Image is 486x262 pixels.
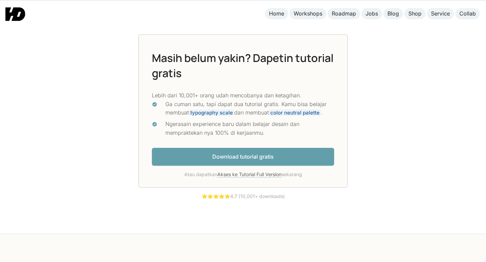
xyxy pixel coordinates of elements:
a: Akses ke Tutorial Full Version [217,171,281,177]
a: Blog [383,8,403,19]
a: Home [265,8,288,19]
a: Workshops [290,8,326,19]
div: Atau dapatkan sekarang [152,171,334,178]
a: Roadmap [328,8,360,19]
a: ⭐️⭐️⭐️⭐️⭐️ [201,193,230,199]
div: Ngerasain experience baru dalam belajar desain dan mempraktekan nya 100% di kerjaanmu. [165,120,334,137]
div: 4.7 (10,001+ downloads) [201,193,285,200]
div: Roadmap [332,10,356,17]
h2: Masih belum yakin? Dapetin tutorial gratis [152,51,334,81]
span: typography scale [189,109,234,116]
a: Download tutorial gratis [152,148,334,166]
div: Collab [459,10,476,17]
div: Shop [408,10,422,17]
div: Blog [387,10,399,17]
a: Collab [455,8,480,19]
a: Service [427,8,454,19]
p: Lebih dari 10,001+ orang udah mencobanya dan ketagihan. [152,91,334,100]
div: Workshops [294,10,322,17]
div: Home [269,10,284,17]
a: Jobs [361,8,382,19]
div: Jobs [366,10,378,17]
span: color neutral palette [269,109,321,116]
a: Shop [404,8,426,19]
div: Ga cuman satu, tapi dapat dua tutorial gratis. Kamu bisa belajar membuat dan membuat . [165,100,334,117]
div: Service [431,10,450,17]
